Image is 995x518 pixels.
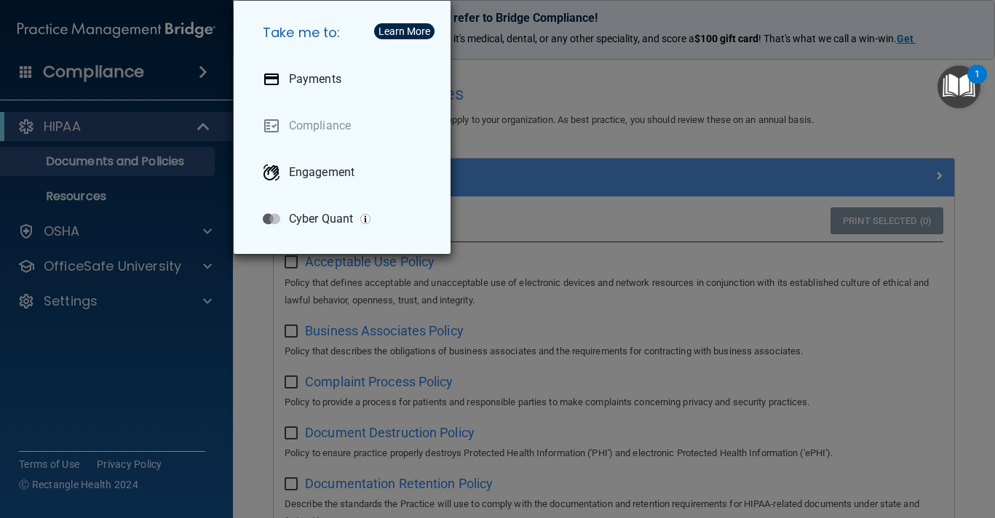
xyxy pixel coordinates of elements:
[251,199,439,239] a: Cyber Quant
[251,105,439,146] a: Compliance
[251,59,439,100] a: Payments
[289,212,353,226] p: Cyber Quant
[289,165,354,180] p: Engagement
[289,72,341,87] p: Payments
[251,12,439,53] h5: Take me to:
[937,65,980,108] button: Open Resource Center, 1 new notification
[378,26,430,36] div: Learn More
[975,74,980,93] div: 1
[374,23,435,39] button: Learn More
[251,152,439,193] a: Engagement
